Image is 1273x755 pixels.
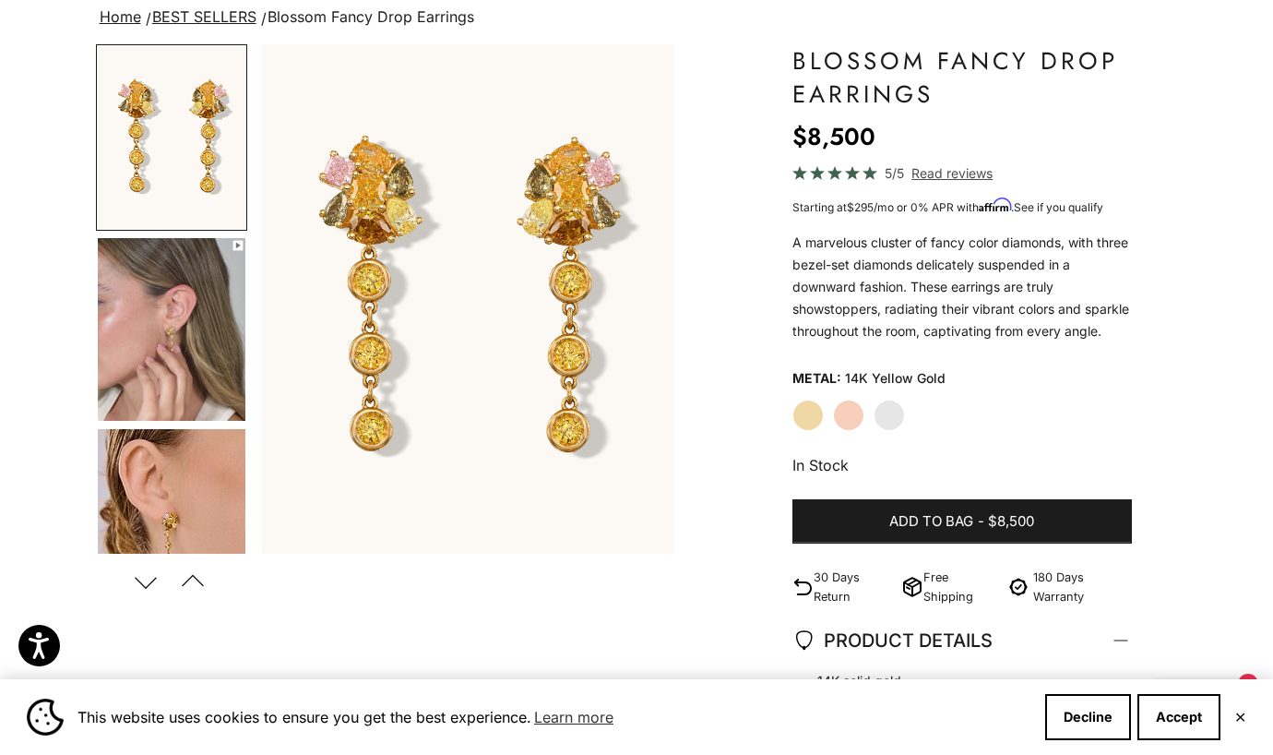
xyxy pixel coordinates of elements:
button: Decline [1045,694,1131,740]
span: Read reviews [911,162,993,184]
span: PRODUCT DETAILS [792,625,993,656]
button: Go to item 5 [96,427,247,614]
button: Close [1234,712,1246,723]
p: In Stock [792,453,1132,477]
img: #YellowGold [262,44,674,554]
p: 30 Days Return [814,568,895,606]
div: Item 1 of 13 [262,44,674,554]
nav: breadcrumbs [96,5,1178,30]
span: This website uses cookies to ensure you get the best experience. [77,703,1030,731]
legend: Metal: [792,365,841,392]
summary: PRODUCT DETAILS [792,606,1132,675]
sale-price: $8,500 [792,118,875,155]
a: Learn more [531,703,616,731]
span: Affirm [979,198,1011,212]
span: $295 [847,200,874,214]
span: Add to bag [889,510,973,533]
span: Blossom Fancy Drop Earrings [268,7,474,26]
img: #YellowGold #WhiteGold #RoseGold [98,429,245,612]
a: BEST SELLERS [152,7,256,26]
p: Free Shipping [923,568,996,606]
button: Accept [1137,694,1220,740]
span: Starting at /mo or 0% APR with . [792,200,1103,214]
img: #YellowGold #RoseGold #WhiteGold [98,238,245,421]
span: 14K solid gold [792,671,1113,691]
img: Cookie banner [27,699,64,736]
a: See if you qualify - Learn more about Affirm Financing (opens in modal) [1014,200,1103,214]
span: $8,500 [988,510,1034,533]
p: A marvelous cluster of fancy color diamonds, with three bezel-set diamonds delicately suspended i... [792,232,1132,342]
h1: Blossom Fancy Drop Earrings [792,44,1132,111]
a: Home [100,7,141,26]
button: Add to bag-$8,500 [792,499,1132,544]
button: Go to item 4 [96,236,247,423]
variant-option-value: 14K Yellow Gold [845,365,946,392]
img: #YellowGold [98,46,245,229]
a: 5/5 Read reviews [792,162,1132,184]
button: Go to item 1 [96,44,247,231]
span: 5/5 [885,162,904,184]
p: 180 Days Warranty [1033,568,1131,606]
